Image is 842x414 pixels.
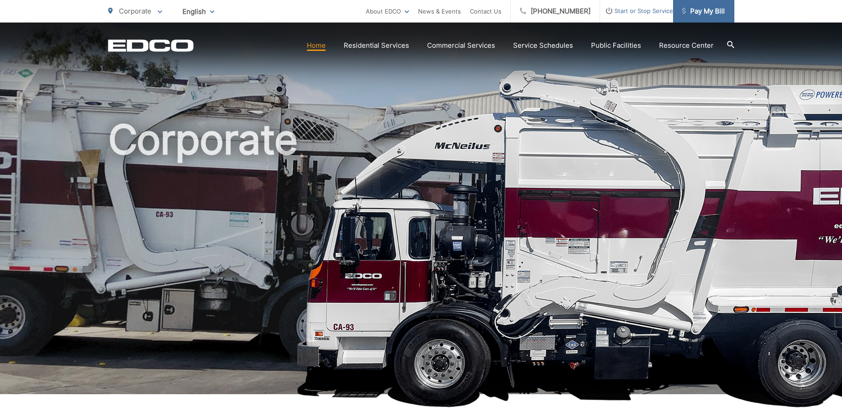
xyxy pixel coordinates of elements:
[513,40,573,51] a: Service Schedules
[307,40,326,51] a: Home
[344,40,409,51] a: Residential Services
[119,7,151,15] span: Corporate
[366,6,409,17] a: About EDCO
[427,40,495,51] a: Commercial Services
[470,6,501,17] a: Contact Us
[682,6,725,17] span: Pay My Bill
[591,40,641,51] a: Public Facilities
[108,39,194,52] a: EDCD logo. Return to the homepage.
[659,40,714,51] a: Resource Center
[108,117,734,402] h1: Corporate
[176,4,221,19] span: English
[418,6,461,17] a: News & Events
